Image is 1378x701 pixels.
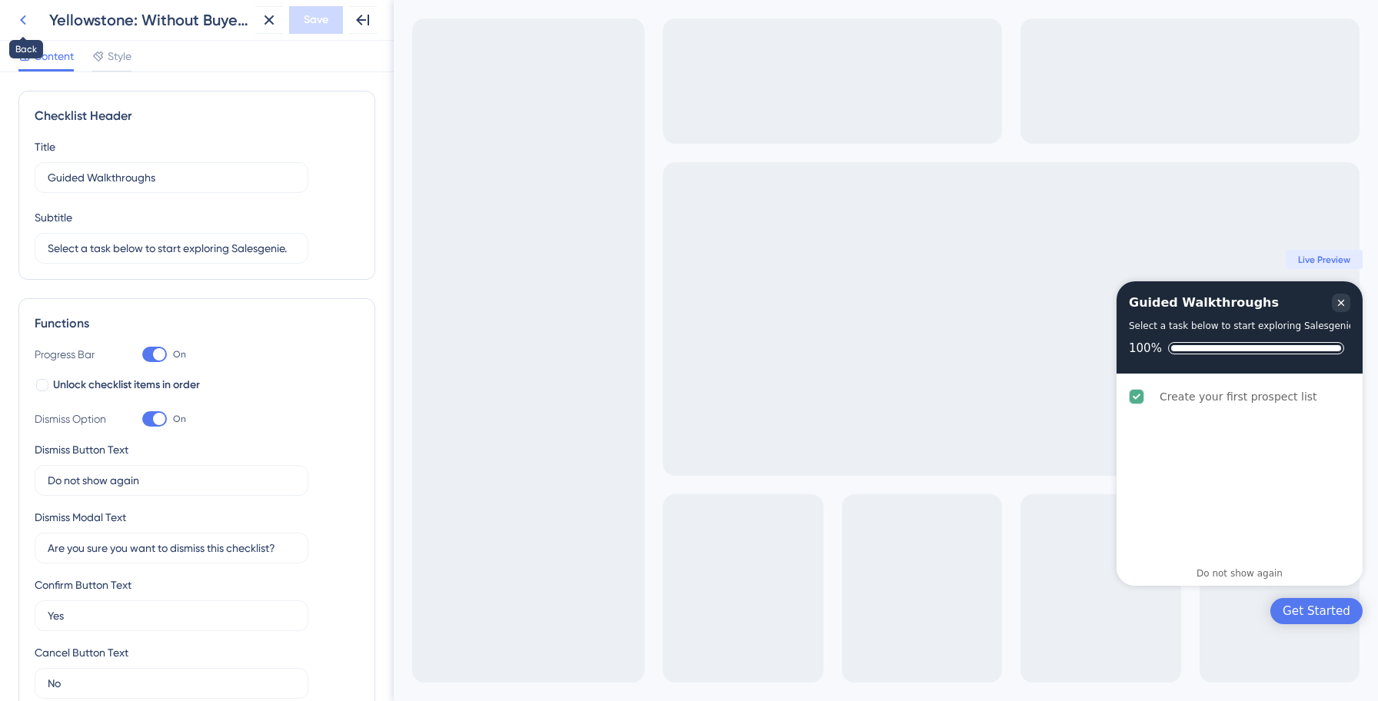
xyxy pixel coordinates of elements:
[723,374,969,556] div: Checklist items
[35,576,131,594] div: Confirm Button Text
[938,294,957,312] div: Close Checklist
[49,9,249,31] div: Yellowstone: Without Buyer Intent - Goal [Business]: New Customers, Lead Management
[735,294,885,312] div: Guided Walkthroughs
[35,410,112,428] div: Dismiss Option
[48,240,295,257] input: Header 2
[48,607,295,624] input: Type the value
[766,387,924,406] div: Create your first prospect list
[35,314,359,333] div: Functions
[289,6,343,34] button: Save
[35,345,112,364] div: Progress Bar
[803,567,889,580] div: Do not show again
[35,440,128,459] div: Dismiss Button Text
[735,341,957,355] div: Checklist progress: 100%
[48,675,295,692] input: Type the value
[48,472,295,489] input: Type the value
[735,341,768,355] div: 100%
[904,254,957,266] span: Live Preview
[173,413,186,425] span: On
[34,47,74,65] span: Content
[35,643,128,662] div: Cancel Button Text
[35,508,126,527] div: Dismiss Modal Text
[48,169,295,186] input: Header 1
[304,11,328,29] span: Save
[53,376,200,394] span: Unlock checklist items in order
[35,138,55,156] div: Title
[735,318,964,334] div: Select a task below to start exploring Salesgenie.
[35,208,72,227] div: Subtitle
[723,281,969,586] div: Checklist Container
[729,380,963,414] div: Create your first prospect list is complete.
[173,348,186,360] span: On
[108,47,131,65] span: Style
[877,598,969,624] div: Open Get Started checklist
[889,603,957,619] div: Get Started
[35,107,359,125] div: Checklist Header
[48,540,295,556] input: Type the value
